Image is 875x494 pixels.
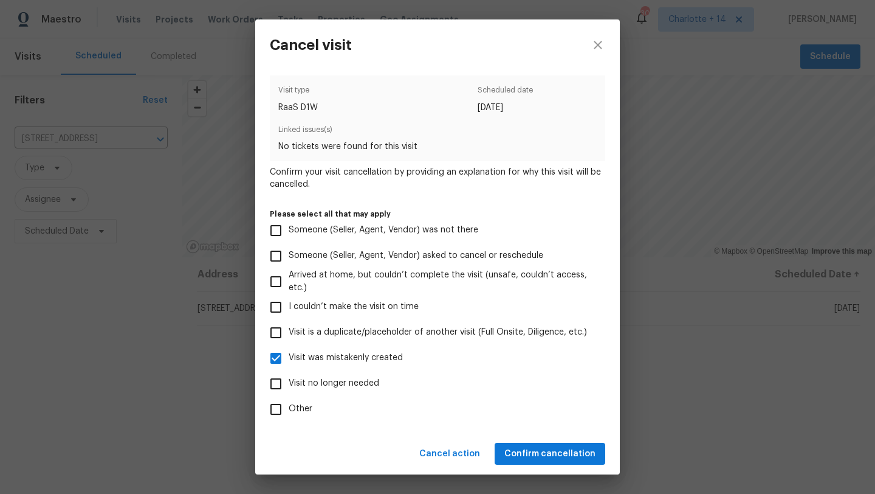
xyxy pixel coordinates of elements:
span: [DATE] [478,102,533,114]
span: Visit type [278,84,318,101]
span: Arrived at home, but couldn’t complete the visit (unsafe, couldn’t access, etc.) [289,269,595,294]
button: close [576,19,620,71]
span: Scheduled date [478,84,533,101]
span: Visit no longer needed [289,377,379,390]
span: Other [289,403,312,416]
span: No tickets were found for this visit [278,141,596,153]
button: Confirm cancellation [495,443,605,465]
span: Confirm cancellation [504,447,595,462]
span: Someone (Seller, Agent, Vendor) asked to cancel or reschedule [289,249,543,262]
span: RaaS D1W [278,102,318,114]
span: I couldn’t make the visit on time [289,301,419,313]
span: Visit was mistakenly created [289,352,403,364]
span: Linked issues(s) [278,123,596,141]
span: Confirm your visit cancellation by providing an explanation for why this visit will be cancelled. [270,166,605,190]
span: Cancel action [419,447,480,462]
label: Please select all that may apply [270,210,605,218]
button: Cancel action [414,443,485,465]
span: Visit is a duplicate/placeholder of another visit (Full Onsite, Diligence, etc.) [289,326,587,339]
h3: Cancel visit [270,37,352,54]
span: Someone (Seller, Agent, Vendor) was not there [289,224,478,237]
